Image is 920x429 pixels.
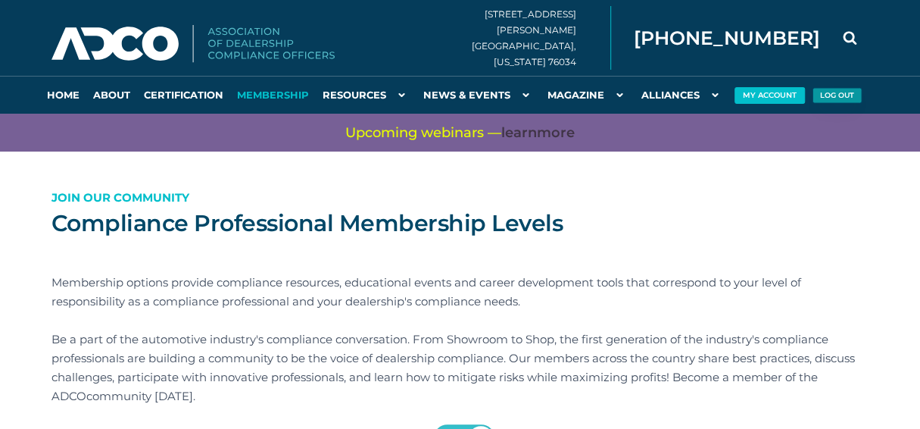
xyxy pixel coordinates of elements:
p: Be a part of the automotive industry's compliance conversation. From Showroom to Shop, the first ... [51,330,869,406]
h1: Compliance Professional Membership Levels [51,208,869,239]
a: Home [40,76,86,114]
a: Resources [316,76,416,114]
a: Membership [230,76,316,114]
a: Magazine [541,76,635,114]
button: My Account [734,87,805,104]
p: Membership options provide compliance resources, educational events and career development tools ... [51,273,869,311]
img: Association of Dealership Compliance Officers logo [51,25,335,63]
p: Join our Community [51,188,869,207]
div: [STREET_ADDRESS][PERSON_NAME] [GEOGRAPHIC_DATA], [US_STATE] 76034 [472,6,611,70]
a: learnmore [501,124,575,142]
button: Log Out [812,88,862,104]
span: Upcoming webinars — [345,124,575,142]
span: [PHONE_NUMBER] [634,29,820,48]
a: About [86,76,137,114]
a: News & Events [416,76,541,114]
a: Alliances [635,76,730,114]
a: Certification [137,76,230,114]
span: learn [501,124,537,141]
